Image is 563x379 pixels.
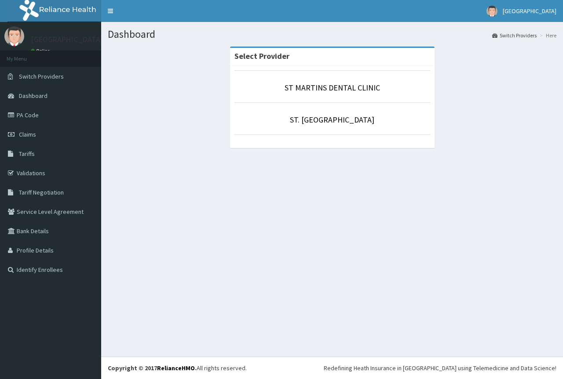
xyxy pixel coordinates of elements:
span: Switch Providers [19,72,64,80]
div: Redefining Heath Insurance in [GEOGRAPHIC_DATA] using Telemedicine and Data Science! [324,364,556,372]
span: Tariffs [19,150,35,158]
span: Claims [19,130,36,138]
strong: Select Provider [234,51,289,61]
a: RelianceHMO [157,364,195,372]
a: ST. [GEOGRAPHIC_DATA] [290,115,374,125]
img: User Image [4,26,24,46]
footer: All rights reserved. [101,357,563,379]
a: Switch Providers [492,32,537,39]
img: User Image [486,6,497,17]
strong: Copyright © 2017 . [108,364,197,372]
span: Dashboard [19,92,48,100]
a: Online [31,48,52,54]
h1: Dashboard [108,29,556,40]
p: [GEOGRAPHIC_DATA] [31,36,103,43]
a: ST MARTINS DENTAL CLINIC [285,83,380,93]
li: Here [537,32,556,39]
span: [GEOGRAPHIC_DATA] [503,7,556,15]
span: Tariff Negotiation [19,188,64,196]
